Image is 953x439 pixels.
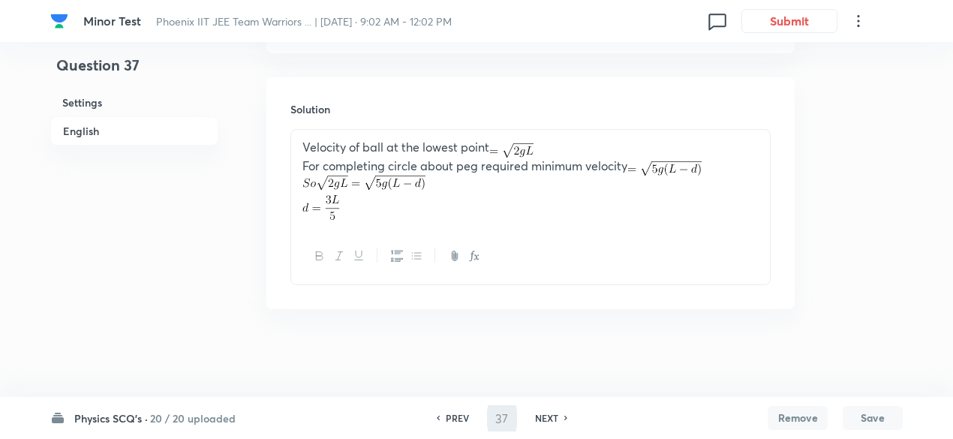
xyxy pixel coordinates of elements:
h6: English [50,116,218,146]
img: Company Logo [50,12,68,30]
p: Velocity of ball at the lowest point [302,139,759,158]
h6: Settings [50,89,218,116]
button: Submit [741,9,837,33]
h4: Question 37 [50,54,218,89]
button: Remove [768,406,828,430]
h6: NEXT [535,411,558,425]
button: Save [843,406,903,430]
img: So \sqrt{2 g L}=\sqrt{5 g(L-d)} \\ d=\frac{3 L}{5} [302,176,425,220]
h6: PREV [446,411,469,425]
img: =\sqrt{2 g L} [489,143,534,158]
img: =\sqrt{5 g(L-d)} [627,161,702,176]
span: Minor Test [83,13,141,29]
span: Phoenix IIT JEE Team Warriors ... | [DATE] · 9:02 AM - 12:02 PM [156,14,452,29]
a: Company Logo [50,12,71,30]
p: For completing circle about peg required minimum velocity [302,158,759,176]
h6: Solution [290,101,771,117]
h6: Physics SCQ's · [74,410,148,426]
h6: 20 / 20 uploaded [150,410,236,426]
